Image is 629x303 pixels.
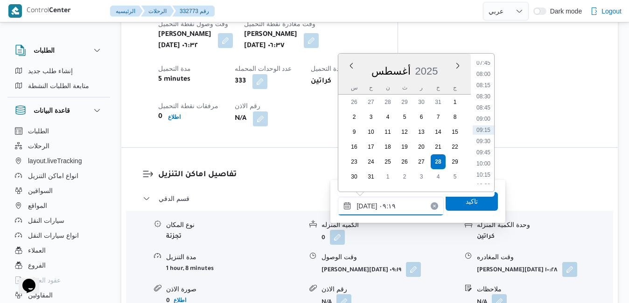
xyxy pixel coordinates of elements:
[49,7,71,15] b: Center
[110,6,143,17] button: الرئيسيه
[363,124,378,139] div: day-10
[414,154,429,169] div: day-27
[363,81,378,94] div: ح
[446,192,498,211] button: تاكيد
[235,102,260,110] span: رقم الاذن
[473,137,494,146] li: 09:30
[11,153,106,168] button: layout.liveTracking
[28,80,89,91] span: متابعة الطلبات النشطة
[158,111,162,123] b: 0
[473,159,494,168] li: 10:00
[363,154,378,169] div: day-24
[158,74,190,85] b: 5 minutes
[473,114,494,124] li: 09:00
[11,288,106,303] button: المقاولين
[28,170,78,181] span: انواع اماكن التنزيل
[347,95,362,110] div: day-26
[473,103,494,112] li: 08:45
[431,110,446,124] div: day-7
[166,234,182,240] b: تجزئة
[473,125,494,135] li: 09:15
[415,65,438,77] span: 2025
[158,102,218,110] span: مرفقات نقطة التحميل
[244,20,315,28] span: وقت مغادرة نقطة التحميل
[141,6,174,17] button: الرحلات
[347,124,362,139] div: day-9
[397,110,412,124] div: day-5
[363,139,378,154] div: day-17
[380,154,395,169] div: day-25
[473,92,494,101] li: 08:30
[347,169,362,184] div: day-30
[347,139,362,154] div: day-16
[321,220,457,230] div: الكميه المنزله
[8,4,22,18] img: X8yXhbKr1z7QwAAAABJRU5ErkJggg==
[477,252,613,262] div: وقت المغادره
[11,243,106,258] button: العملاء
[414,95,429,110] div: day-30
[447,95,462,110] div: day-1
[431,139,446,154] div: day-21
[397,139,412,154] div: day-19
[397,154,412,169] div: day-26
[447,81,462,94] div: ج
[158,65,191,72] span: مدة التحميل
[34,45,55,56] h3: الطلبات
[143,193,597,204] button: قسم الدقي
[363,95,378,110] div: day-27
[380,139,395,154] div: day-18
[454,62,461,69] button: Next month
[28,185,53,196] span: السواقين
[397,81,412,94] div: ث
[28,215,64,226] span: سيارات النقل
[28,200,47,211] span: المواقع
[28,260,46,271] span: الفروع
[473,58,494,68] li: 07:45
[363,110,378,124] div: day-3
[321,267,401,274] b: [PERSON_NAME][DATE] ٠٩:١٩
[166,266,214,272] b: 1 hour, 8 minutes
[431,169,446,184] div: day-4
[397,169,412,184] div: day-2
[11,198,106,213] button: المواقع
[447,169,462,184] div: day-5
[311,65,347,72] span: وحدة التحميل
[166,284,302,294] div: صورة الاذن
[166,220,302,230] div: نوع المكان
[473,81,494,90] li: 08:15
[348,62,355,69] button: Previous Month
[11,183,106,198] button: السواقين
[380,124,395,139] div: day-11
[159,193,189,204] span: قسم الدقي
[397,95,412,110] div: day-29
[11,258,106,273] button: الفروع
[473,69,494,79] li: 08:00
[28,125,49,137] span: الطلبات
[28,230,79,241] span: انواع سيارات النقل
[587,2,625,21] button: Logout
[15,105,103,116] button: قاعدة البيانات
[466,196,478,207] span: تاكيد
[363,169,378,184] div: day-31
[11,168,106,183] button: انواع اماكن التنزيل
[158,20,228,28] span: وقت وصول نفطة التحميل
[158,29,211,52] b: [PERSON_NAME][DATE] ٠٦:٣٢
[380,81,395,94] div: ن
[414,169,429,184] div: day-3
[235,76,246,87] b: 333
[477,234,495,240] b: كراتين
[473,181,494,191] li: 10:30
[431,81,446,94] div: خ
[447,154,462,169] div: day-29
[473,148,494,157] li: 09:45
[172,6,215,17] button: 332773 رقم
[34,105,70,116] h3: قاعدة البيانات
[431,95,446,110] div: day-31
[11,138,106,153] button: الرحلات
[380,110,395,124] div: day-4
[9,266,39,294] iframe: chat widget
[477,220,613,230] div: وحدة الكمية المنزله
[380,95,395,110] div: day-28
[235,113,246,124] b: N/A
